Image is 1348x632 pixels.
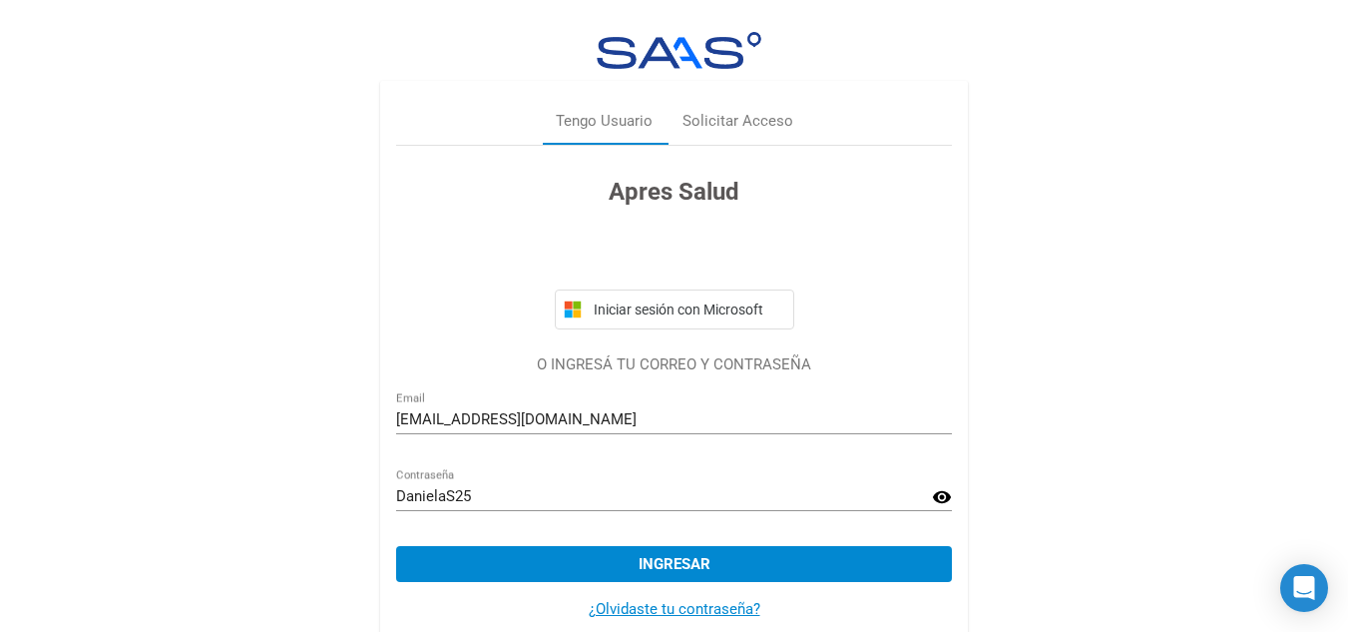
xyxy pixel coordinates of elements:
span: Iniciar sesión con Microsoft [590,302,785,317]
iframe: Botón de Acceder con Google [545,232,804,276]
button: Ingresar [396,546,952,582]
div: Tengo Usuario [556,110,653,133]
h3: Apres Salud [396,174,952,210]
p: O INGRESÁ TU CORREO Y CONTRASEÑA [396,353,952,376]
div: Solicitar Acceso [682,110,793,133]
div: Open Intercom Messenger [1280,564,1328,612]
mat-icon: visibility [932,485,952,509]
span: Ingresar [639,555,710,573]
a: ¿Olvidaste tu contraseña? [589,600,760,618]
button: Iniciar sesión con Microsoft [555,290,794,329]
